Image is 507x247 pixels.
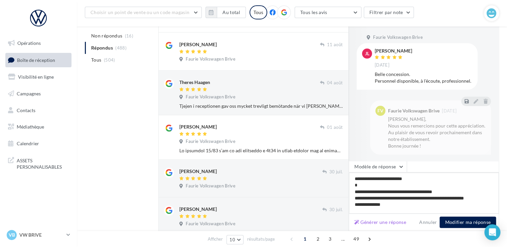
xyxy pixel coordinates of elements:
[18,74,54,80] span: Visibilité en ligne
[375,49,412,53] div: [PERSON_NAME]
[179,123,217,130] div: [PERSON_NAME]
[91,9,189,15] span: Choisir un point de vente ou un code magasin
[17,40,41,46] span: Opérations
[327,125,343,131] span: 01 août
[4,153,73,173] a: ASSETS PERSONNALISABLES
[179,41,217,48] div: [PERSON_NAME]
[440,217,496,228] button: Modifier ma réponse
[186,139,235,145] span: Faurie Volkswagen Brive
[4,120,73,134] a: Médiathèque
[91,32,122,39] span: Non répondus
[375,71,472,84] div: Belle concession. Personnel disponible, à l'écoute, professionnel.
[179,206,217,213] div: [PERSON_NAME]
[17,57,55,63] span: Boîte de réception
[125,33,133,38] span: (16)
[325,234,335,244] span: 3
[300,234,310,244] span: 1
[91,57,101,63] span: Tous
[327,42,343,48] span: 11 août
[205,7,246,18] button: Au total
[365,50,369,57] span: JL
[329,169,343,175] span: 30 juil.
[208,236,223,242] span: Afficher
[352,218,409,226] button: Générer une réponse
[351,234,362,244] span: 49
[442,109,457,113] span: [DATE]
[217,7,246,18] button: Au total
[17,156,69,170] span: ASSETS PERSONNALISABLES
[179,147,343,154] div: Lo ipsumdol 15/83 s’am co adi elitseddo e 4t34 in utlab etdolor mag al enimadm ve quisnos exe ull...
[4,36,73,50] a: Opérations
[364,7,414,18] button: Filtrer par note
[313,234,323,244] span: 2
[4,53,73,67] a: Boîte de réception
[484,224,500,240] div: Open Intercom Messenger
[377,107,383,114] span: FV
[179,79,210,86] div: Theres Haagen
[17,91,41,96] span: Campagnes
[17,124,44,130] span: Médiathèque
[375,62,389,68] span: [DATE]
[5,229,71,241] a: VB VW BRIVE
[229,237,235,242] span: 10
[300,9,327,15] span: Tous les avis
[4,103,73,117] a: Contacts
[226,235,243,244] button: 10
[186,221,235,227] span: Faurie Volkswagen Brive
[186,94,235,100] span: Faurie Volkswagen Brive
[247,236,275,242] span: résultats/page
[295,7,361,18] button: Tous les avis
[186,56,235,62] span: Faurie Volkswagen Brive
[388,108,440,113] div: Faurie Volkswagen Brive
[373,34,422,40] span: Faurie Volkswagen Brive
[4,70,73,84] a: Visibilité en ligne
[19,232,64,238] p: VW BRIVE
[186,183,235,189] span: Faurie Volkswagen Brive
[327,80,343,86] span: 04 août
[416,218,440,226] button: Annuler
[9,232,15,238] span: VB
[249,5,267,19] div: Tous
[17,107,35,113] span: Contacts
[104,57,115,63] span: (504)
[4,137,73,151] a: Calendrier
[329,207,343,213] span: 30 juil.
[179,103,343,109] div: Tjejen i receptionen gav oss mycket trevligt bemötande när vi [PERSON_NAME] problem med vår bil o...
[388,116,486,149] div: [PERSON_NAME], Nous vous remercions pour cette appréciation. Au plaisir de vous revoir prochainem...
[4,87,73,101] a: Campagnes
[338,234,348,244] span: ...
[179,168,217,175] div: [PERSON_NAME]
[349,161,407,172] button: Modèle de réponse
[85,7,202,18] button: Choisir un point de vente ou un code magasin
[179,230,343,236] div: Bonjour Très sympa et rapide, j'ai eu un super véhicule, la golf.
[17,141,39,146] span: Calendrier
